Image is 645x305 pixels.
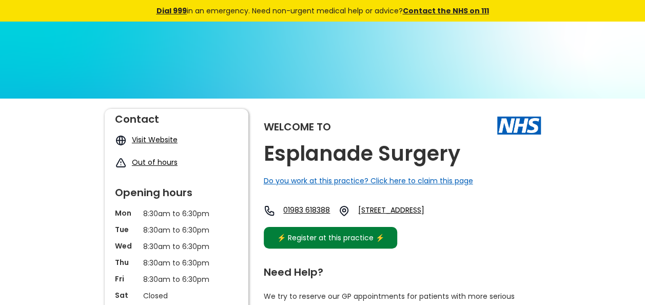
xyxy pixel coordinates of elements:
div: Welcome to [264,122,331,132]
a: Out of hours [132,157,178,167]
img: The NHS logo [497,117,541,134]
a: Do you work at this practice? Click here to claim this page [264,176,473,186]
p: 8:30am to 6:30pm [143,241,210,252]
div: Need Help? [264,262,531,277]
p: Sat [115,290,138,300]
p: 8:30am to 6:30pm [143,274,210,285]
p: Wed [115,241,138,251]
p: Tue [115,224,138,235]
a: Dial 999 [157,6,187,16]
p: Fri [115,274,138,284]
p: 8:30am to 6:30pm [143,257,210,269]
div: Opening hours [115,182,238,198]
p: Thu [115,257,138,268]
img: telephone icon [264,205,276,217]
a: Visit Website [132,135,178,145]
img: exclamation icon [115,157,127,169]
p: 8:30am to 6:30pm [143,208,210,219]
img: globe icon [115,135,127,146]
p: Mon [115,208,138,218]
div: Contact [115,109,238,124]
a: 01983 618388 [283,205,330,217]
img: practice location icon [338,205,350,217]
a: [STREET_ADDRESS] [358,205,452,217]
a: Contact the NHS on 111 [403,6,489,16]
div: in an emergency. Need non-urgent medical help or advice? [87,5,559,16]
a: ⚡️ Register at this practice ⚡️ [264,227,397,249]
h2: Esplanade Surgery [264,142,460,165]
div: ⚡️ Register at this practice ⚡️ [272,232,390,243]
p: Closed [143,290,210,301]
p: 8:30am to 6:30pm [143,224,210,236]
